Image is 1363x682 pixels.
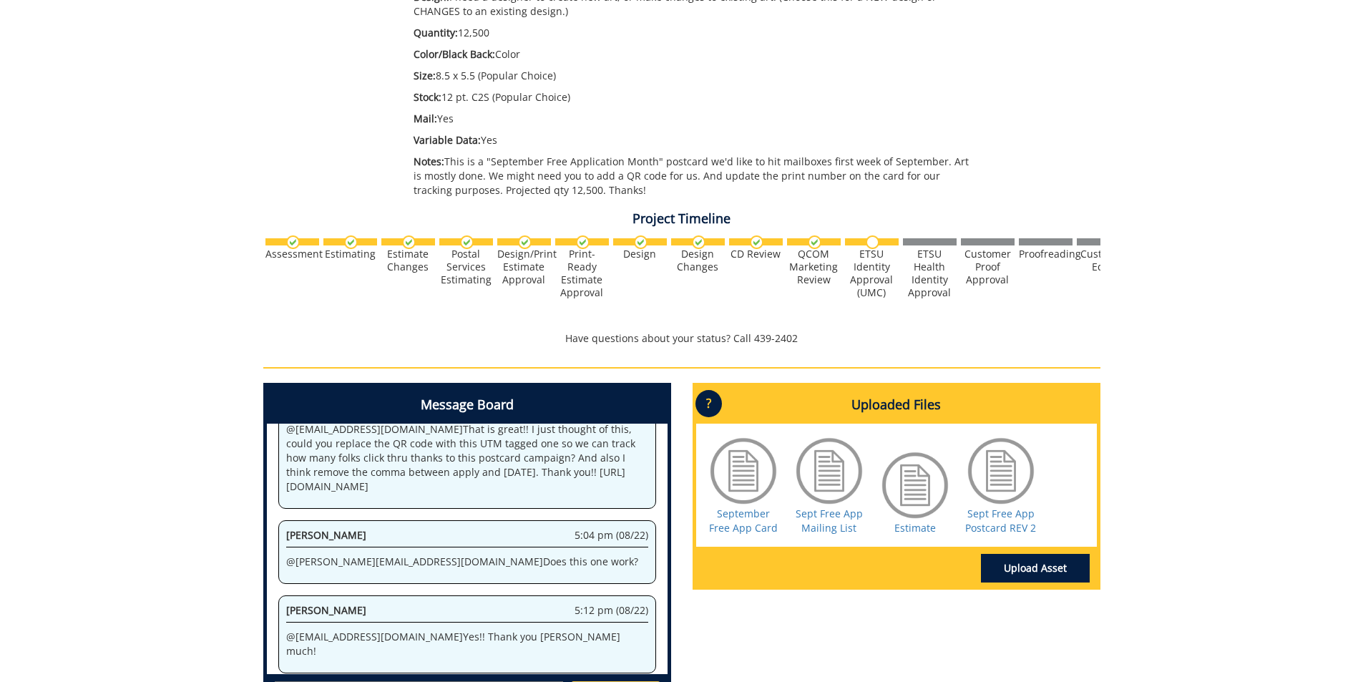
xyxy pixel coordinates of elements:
p: Color [414,47,974,62]
div: ETSU Health Identity Approval [903,248,957,299]
div: CD Review [729,248,783,260]
a: September Free App Card [709,507,778,535]
p: 8.5 x 5.5 (Popular Choice) [414,69,974,83]
p: Have questions about your status? Call 439-2402 [263,331,1100,346]
img: checkmark [692,235,705,249]
span: 5:12 pm (08/22) [575,603,648,618]
span: [PERSON_NAME] [286,528,366,542]
p: 12 pt. C2S (Popular Choice) [414,90,974,104]
div: ETSU Identity Approval (UMC) [845,248,899,299]
div: Estimate Changes [381,248,435,273]
span: Stock: [414,90,441,104]
a: Sept Free App Mailing List [796,507,863,535]
p: @ [EMAIL_ADDRESS][DOMAIN_NAME] Yes!! Thank you [PERSON_NAME] much! [286,630,648,658]
h4: Message Board [267,386,668,424]
span: Notes: [414,155,444,168]
img: checkmark [576,235,590,249]
span: Variable Data: [414,133,481,147]
div: Design [613,248,667,260]
img: checkmark [402,235,416,249]
p: @ [EMAIL_ADDRESS][DOMAIN_NAME] That is great!! I just thought of this, could you replace the QR c... [286,422,648,494]
div: Assessment [265,248,319,260]
div: Estimating [323,248,377,260]
span: Quantity: [414,26,458,39]
span: Mail: [414,112,437,125]
img: checkmark [750,235,763,249]
p: 12,500 [414,26,974,40]
p: Yes [414,112,974,126]
h4: Uploaded Files [696,386,1097,424]
div: Postal Services Estimating [439,248,493,286]
div: Proofreading [1019,248,1073,260]
div: Print-Ready Estimate Approval [555,248,609,299]
a: Upload Asset [981,554,1090,583]
span: 5:04 pm (08/22) [575,528,648,542]
span: Size: [414,69,436,82]
p: This is a "September Free Application Month" postcard we'd like to hit mailboxes first week of Se... [414,155,974,198]
div: Design Changes [671,248,725,273]
p: Yes [414,133,974,147]
span: [PERSON_NAME] [286,603,366,617]
a: Sept Free App Postcard REV 2 [965,507,1036,535]
img: checkmark [460,235,474,249]
p: ? [695,390,722,417]
span: Color/Black Back: [414,47,495,61]
img: checkmark [634,235,648,249]
img: checkmark [518,235,532,249]
div: Design/Print Estimate Approval [497,248,551,286]
h4: Project Timeline [263,212,1100,226]
div: QCOM Marketing Review [787,248,841,286]
img: no [866,235,879,249]
p: @ [PERSON_NAME][EMAIL_ADDRESS][DOMAIN_NAME] Does this one work? [286,555,648,569]
img: checkmark [344,235,358,249]
img: checkmark [286,235,300,249]
div: Customer Edits [1077,248,1130,273]
div: Customer Proof Approval [961,248,1015,286]
a: Estimate [894,521,936,535]
img: checkmark [808,235,821,249]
